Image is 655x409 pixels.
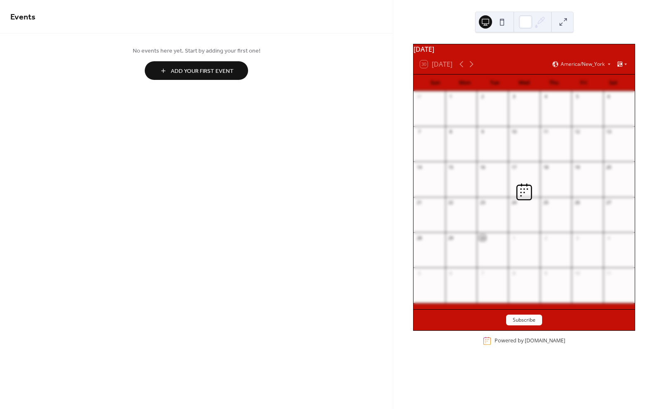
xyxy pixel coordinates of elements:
[511,200,517,206] div: 24
[511,94,517,100] div: 3
[543,129,549,135] div: 11
[416,94,422,100] div: 31
[509,75,539,91] div: Wed
[511,164,517,170] div: 17
[574,129,580,135] div: 12
[416,235,422,241] div: 28
[606,129,612,135] div: 13
[420,75,450,91] div: Sun
[606,94,612,100] div: 6
[10,47,382,55] span: No events here yet. Start by adding your first one!
[416,164,422,170] div: 14
[574,235,580,241] div: 3
[574,270,580,276] div: 10
[448,200,454,206] div: 22
[448,235,454,241] div: 29
[479,94,485,100] div: 2
[479,235,485,241] div: 30
[606,200,612,206] div: 27
[569,75,598,91] div: Fri
[574,200,580,206] div: 26
[479,129,485,135] div: 9
[539,75,569,91] div: Thu
[416,200,422,206] div: 21
[574,94,580,100] div: 5
[450,75,480,91] div: Mon
[416,270,422,276] div: 5
[10,61,382,80] a: Add Your First Event
[543,200,549,206] div: 25
[480,75,509,91] div: Tue
[598,75,628,91] div: Sat
[511,270,517,276] div: 8
[525,337,565,344] a: [DOMAIN_NAME]
[448,270,454,276] div: 6
[574,164,580,170] div: 19
[414,44,635,54] div: [DATE]
[543,270,549,276] div: 9
[479,164,485,170] div: 16
[606,164,612,170] div: 20
[543,94,549,100] div: 4
[495,337,565,344] div: Powered by
[506,315,542,325] button: Subscribe
[606,270,612,276] div: 11
[606,235,612,241] div: 4
[511,129,517,135] div: 10
[479,200,485,206] div: 23
[561,62,605,67] span: America/New_York
[448,164,454,170] div: 15
[145,61,248,80] button: Add Your First Event
[511,235,517,241] div: 1
[543,164,549,170] div: 18
[171,67,234,76] span: Add Your First Event
[543,235,549,241] div: 2
[448,129,454,135] div: 8
[416,129,422,135] div: 7
[448,94,454,100] div: 1
[479,270,485,276] div: 7
[10,9,36,25] span: Events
